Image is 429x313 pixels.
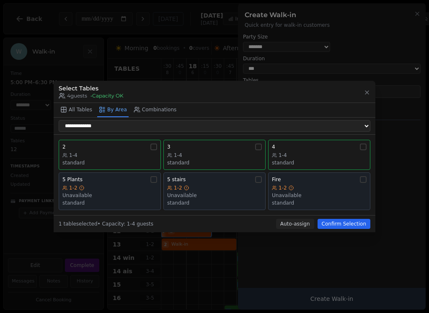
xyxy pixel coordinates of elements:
h3: Select Tables [59,84,124,92]
span: 1-4 [69,152,78,159]
div: Unavailable [62,192,157,199]
span: 4 guests [59,92,87,99]
button: By Area [97,103,129,117]
div: standard [272,200,367,206]
span: 1 table selected • Capacity: 1-4 guests [59,221,153,227]
button: Auto-assign [276,219,314,229]
button: All Tables [59,103,94,117]
div: standard [62,200,157,206]
span: 5 stairs [167,176,186,183]
button: 41-4standard [268,140,370,170]
button: 21-4standard [59,140,161,170]
span: 1-2 [279,185,287,191]
button: Combinations [132,103,178,117]
span: 1-2 [69,185,78,191]
div: standard [167,159,262,166]
button: 5 Plants1-2Unavailablestandard [59,172,161,210]
span: 1-2 [174,185,182,191]
button: Confirm Selection [318,219,370,229]
button: 31-4standard [163,140,266,170]
span: 1-4 [174,152,182,159]
div: Unavailable [272,192,367,199]
span: 2 [62,144,66,150]
div: standard [167,200,262,206]
span: • Capacity OK [90,92,124,99]
div: standard [272,159,367,166]
span: Fire [272,176,281,183]
span: 4 [272,144,275,150]
span: 5 Plants [62,176,83,183]
div: standard [62,159,157,166]
button: Fire1-2Unavailablestandard [268,172,370,210]
span: 3 [167,144,171,150]
button: 5 stairs1-2Unavailablestandard [163,172,266,210]
span: 1-4 [279,152,287,159]
div: Unavailable [167,192,262,199]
